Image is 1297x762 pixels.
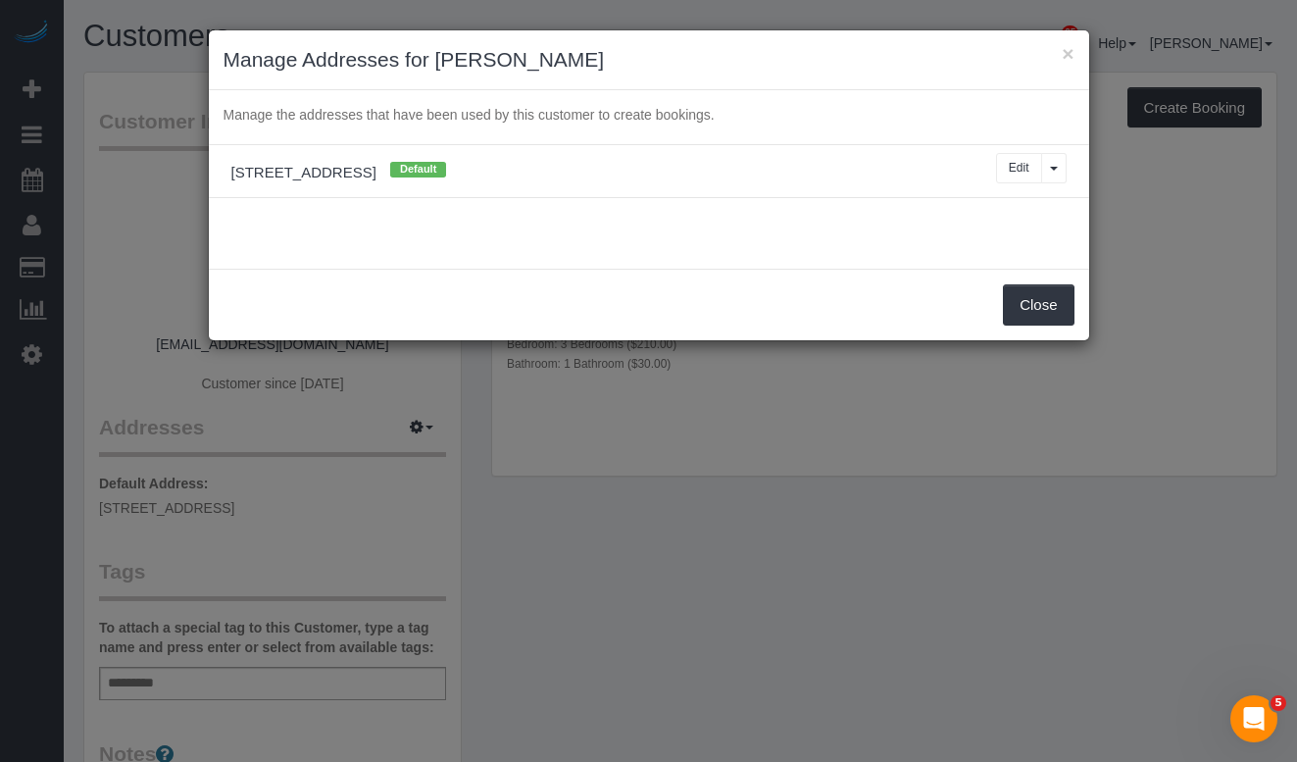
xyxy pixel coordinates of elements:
button: × [1062,43,1073,64]
p: Manage the addresses that have been used by this customer to create bookings. [224,105,1074,125]
h3: Manage Addresses for [PERSON_NAME] [224,45,1074,75]
button: Edit [996,153,1042,183]
sui-modal: Manage Addresses for Lauren Linsey [209,30,1089,340]
span: Default [390,162,446,178]
button: Close [1003,284,1073,326]
iframe: Intercom live chat [1230,695,1277,742]
span: 5 [1271,695,1286,711]
h4: [STREET_ADDRESS] [217,162,866,181]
